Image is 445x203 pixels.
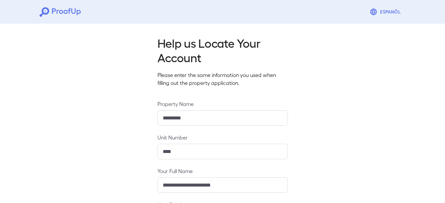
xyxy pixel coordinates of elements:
[367,5,405,18] button: Espanõl
[157,71,288,87] p: Please enter the same information you used when filling out the property application.
[157,167,288,175] label: Your Full Name
[157,100,288,108] label: Property Name
[157,134,288,141] label: Unit Number
[157,36,288,64] h2: Help us Locate Your Account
